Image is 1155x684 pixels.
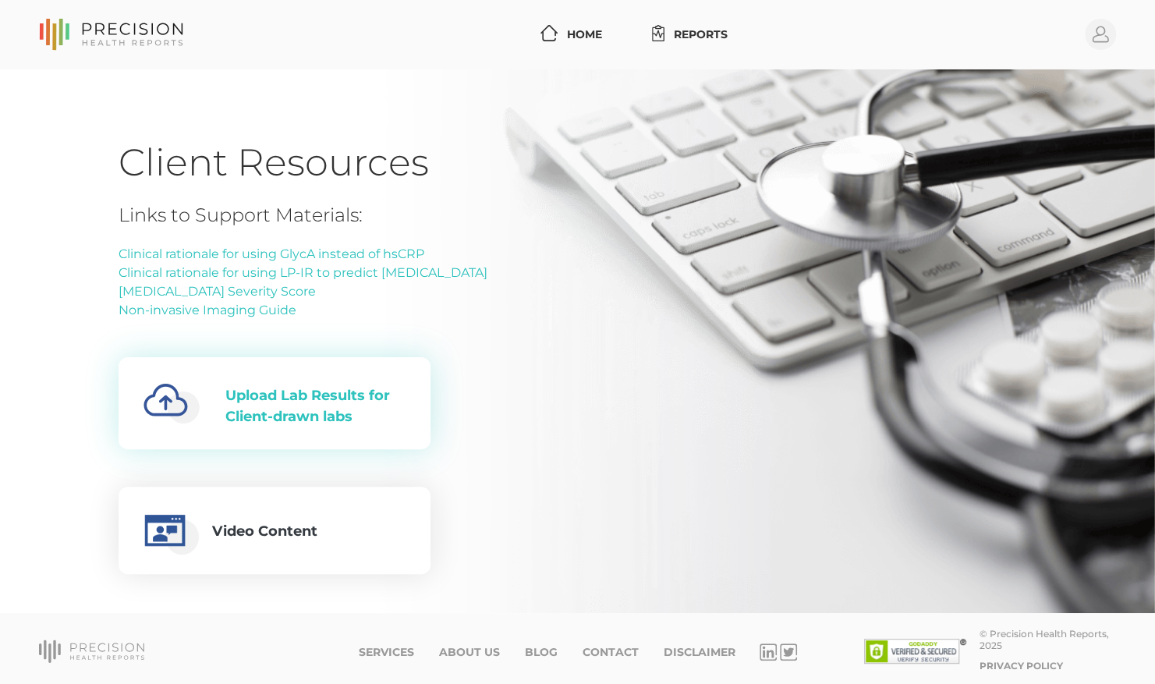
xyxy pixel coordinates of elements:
a: [MEDICAL_DATA] Severity Score [119,284,316,299]
a: Reports [646,20,734,49]
img: SSL site seal - click to verify [864,639,966,664]
a: Contact [582,646,638,659]
a: Clinical rationale for using LP-IR to predict [MEDICAL_DATA] [119,265,487,280]
a: Clinical rationale for using GlycA instead of hsCRP [119,246,424,261]
a: Non-invasive Imaging Guide [119,303,296,317]
div: Video Content [212,521,317,546]
a: Home [534,20,608,49]
div: Upload Lab Results for Client-drawn labs [225,385,406,427]
a: About Us [438,646,499,659]
a: Services [358,646,413,659]
a: Disclaimer [663,646,735,659]
a: Blog [524,646,557,659]
a: Privacy Policy [979,660,1062,672]
div: © Precision Health Reports, 2025 [979,628,1116,651]
h4: Links to Support Materials: [119,204,487,227]
h1: Client Resources [119,140,1036,186]
img: educational-video.0c644723.png [140,505,200,555]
